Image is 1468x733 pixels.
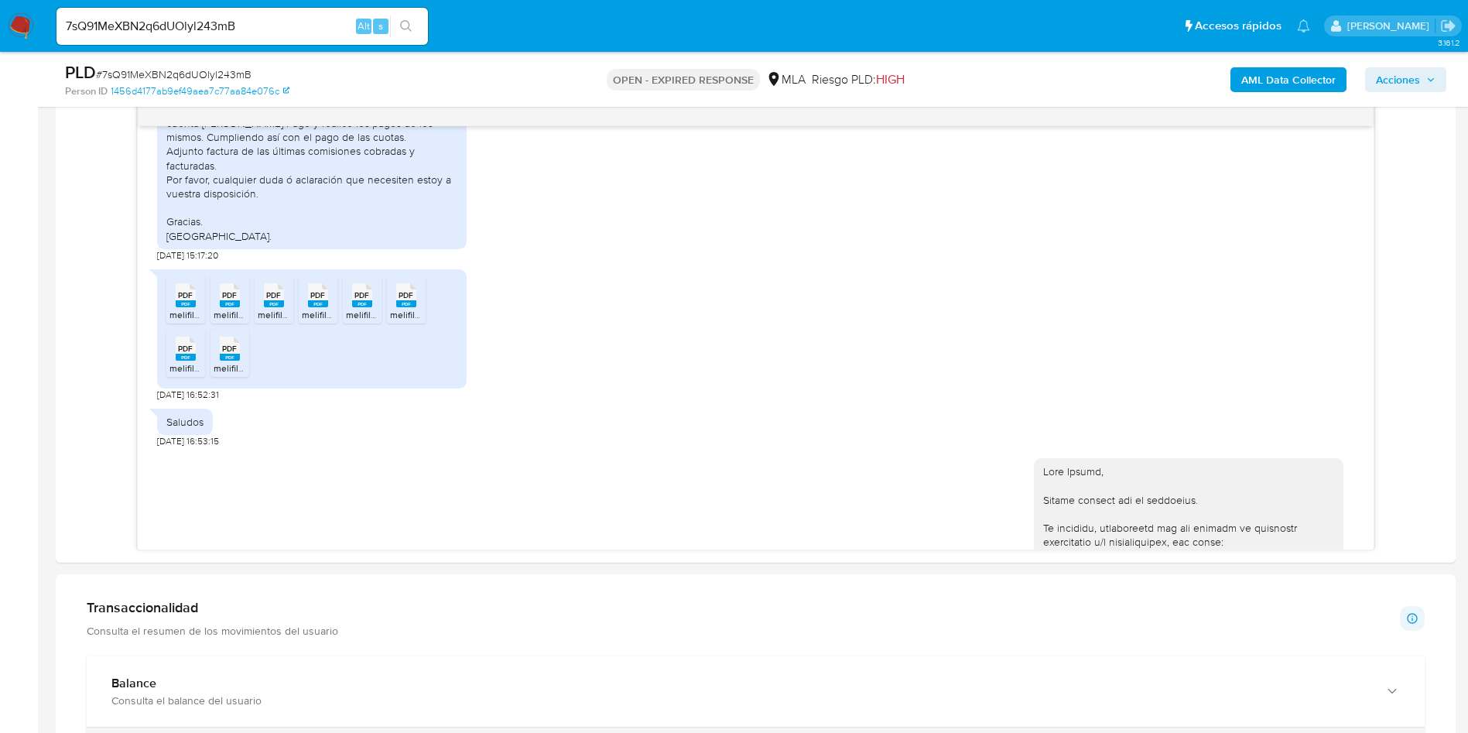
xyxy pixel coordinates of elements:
[178,344,193,354] span: PDF
[157,435,219,447] span: [DATE] 16:53:15
[812,71,905,88] span: Riesgo PLD:
[378,19,383,33] span: s
[178,290,193,300] span: PDF
[302,308,441,321] span: melifile5753264304631198137.pdf
[266,290,281,300] span: PDF
[96,67,252,82] span: # 7sQ91MeXBN2q6dUOlyl243mB
[1195,18,1282,34] span: Accesos rápidos
[169,308,312,321] span: melifile8976501300796318365.pdf
[65,60,96,84] b: PLD
[354,290,369,300] span: PDF
[214,308,354,321] span: melifile7667398582715137522.pdf
[390,308,534,321] span: melifile1628981402334626540.pdf
[1230,67,1347,92] button: AML Data Collector
[222,290,237,300] span: PDF
[876,70,905,88] span: HIGH
[1241,67,1336,92] b: AML Data Collector
[1297,19,1310,33] a: Notificaciones
[1347,19,1435,33] p: nicolas.duclosson@mercadolibre.com
[157,249,218,262] span: [DATE] 15:17:20
[166,415,204,429] div: Saludos
[157,389,219,401] span: [DATE] 16:52:31
[111,84,289,98] a: 1456d4177ab9ef49aea7c77aa84e076c
[258,308,401,321] span: melifile6963201338856957615.pdf
[65,84,108,98] b: Person ID
[214,361,351,375] span: melifile7336131924913869179.pdf
[56,16,428,36] input: Buscar usuario o caso...
[1438,36,1460,49] span: 3.161.2
[1440,18,1456,34] a: Salir
[1365,67,1446,92] button: Acciones
[346,308,484,321] span: melifile6866721219158321324.pdf
[169,361,315,375] span: melifile3133998486874323620.pdf
[222,344,237,354] span: PDF
[607,69,760,91] p: OPEN - EXPIRED RESPONSE
[310,290,325,300] span: PDF
[1376,67,1420,92] span: Acciones
[399,290,413,300] span: PDF
[166,46,457,243] div: Buen día. También, olvide señalar que en mi cartera de clientes, hay personas (algunas) reales a ...
[766,71,806,88] div: MLA
[390,15,422,37] button: search-icon
[358,19,370,33] span: Alt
